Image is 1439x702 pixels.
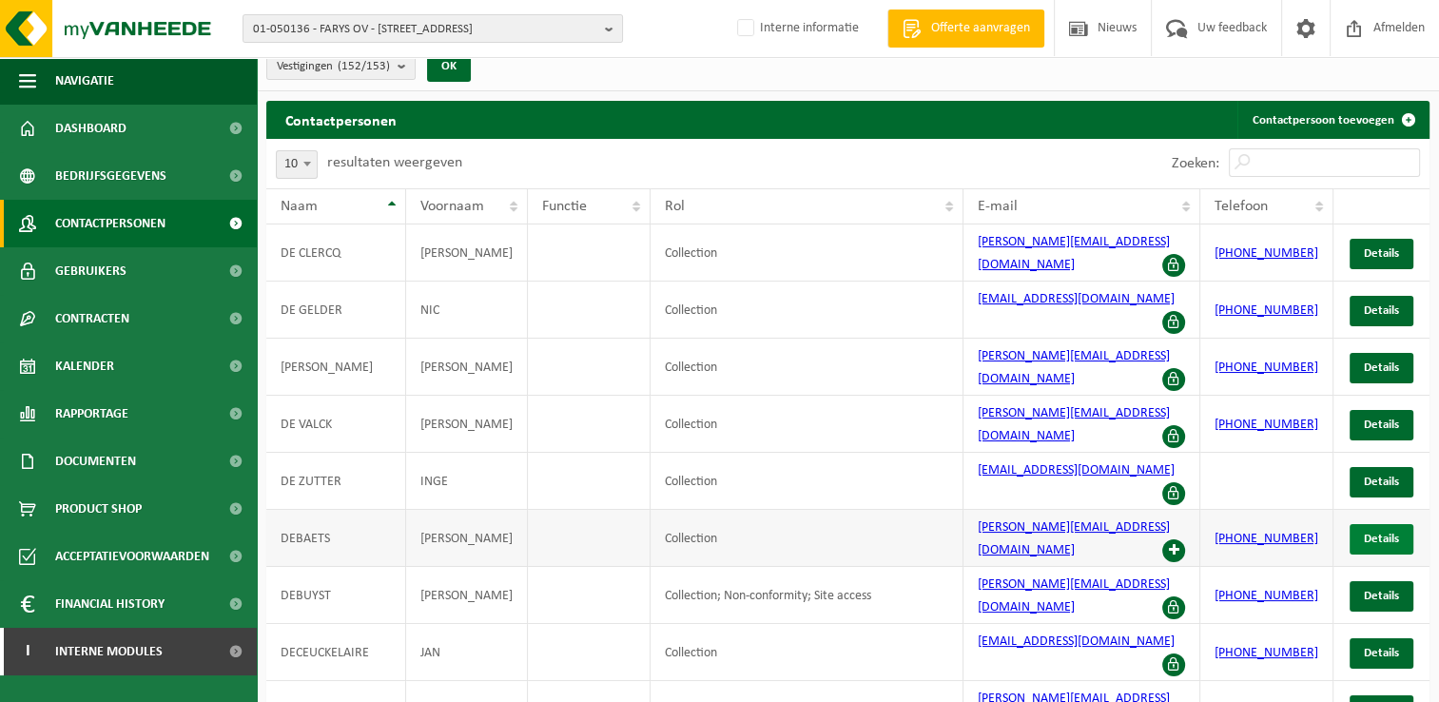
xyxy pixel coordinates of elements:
[1350,581,1413,612] a: Details
[277,151,317,178] span: 10
[1350,410,1413,440] a: Details
[1350,467,1413,497] a: Details
[651,282,963,339] td: Collection
[427,51,471,82] button: OK
[266,282,406,339] td: DE GELDER
[277,52,390,81] span: Vestigingen
[1364,361,1399,374] span: Details
[651,339,963,396] td: Collection
[978,235,1170,272] a: [PERSON_NAME][EMAIL_ADDRESS][DOMAIN_NAME]
[978,349,1170,386] a: [PERSON_NAME][EMAIL_ADDRESS][DOMAIN_NAME]
[1215,589,1318,603] a: [PHONE_NUMBER]
[1215,418,1318,432] a: [PHONE_NUMBER]
[266,453,406,510] td: DE ZUTTER
[978,634,1175,649] a: [EMAIL_ADDRESS][DOMAIN_NAME]
[978,292,1175,306] a: [EMAIL_ADDRESS][DOMAIN_NAME]
[651,510,963,567] td: Collection
[266,51,416,80] button: Vestigingen(152/153)
[55,342,114,390] span: Kalender
[327,155,462,170] label: resultaten weergeven
[19,628,36,675] span: I
[542,199,587,214] span: Functie
[1364,590,1399,602] span: Details
[1215,303,1318,318] a: [PHONE_NUMBER]
[55,533,209,580] span: Acceptatievoorwaarden
[1364,476,1399,488] span: Details
[887,10,1044,48] a: Offerte aanvragen
[338,60,390,72] count: (152/153)
[266,510,406,567] td: DEBAETS
[1350,524,1413,555] a: Details
[266,396,406,453] td: DE VALCK
[1364,419,1399,431] span: Details
[420,199,484,214] span: Voornaam
[55,247,126,295] span: Gebruikers
[55,57,114,105] span: Navigatie
[266,567,406,624] td: DEBUYST
[266,101,416,138] h2: Contactpersonen
[406,567,528,624] td: [PERSON_NAME]
[266,339,406,396] td: [PERSON_NAME]
[55,438,136,485] span: Documenten
[406,510,528,567] td: [PERSON_NAME]
[1364,247,1399,260] span: Details
[978,199,1018,214] span: E-mail
[651,453,963,510] td: Collection
[665,199,685,214] span: Rol
[978,520,1170,557] a: [PERSON_NAME][EMAIL_ADDRESS][DOMAIN_NAME]
[1364,304,1399,317] span: Details
[1215,361,1318,375] a: [PHONE_NUMBER]
[1364,533,1399,545] span: Details
[1350,638,1413,669] a: Details
[733,14,859,43] label: Interne informatie
[1215,199,1268,214] span: Telefoon
[926,19,1035,38] span: Offerte aanvragen
[406,624,528,681] td: JAN
[55,485,142,533] span: Product Shop
[55,628,163,675] span: Interne modules
[1215,532,1318,546] a: [PHONE_NUMBER]
[55,200,165,247] span: Contactpersonen
[253,15,597,44] span: 01-050136 - FARYS OV - [STREET_ADDRESS]
[651,624,963,681] td: Collection
[406,396,528,453] td: [PERSON_NAME]
[55,152,166,200] span: Bedrijfsgegevens
[1237,101,1428,139] a: Contactpersoon toevoegen
[1172,156,1219,171] label: Zoeken:
[1215,246,1318,261] a: [PHONE_NUMBER]
[651,224,963,282] td: Collection
[651,567,963,624] td: Collection; Non-conformity; Site access
[1364,647,1399,659] span: Details
[406,339,528,396] td: [PERSON_NAME]
[266,224,406,282] td: DE CLERCQ
[978,577,1170,614] a: [PERSON_NAME][EMAIL_ADDRESS][DOMAIN_NAME]
[55,580,165,628] span: Financial History
[651,396,963,453] td: Collection
[1350,353,1413,383] a: Details
[276,150,318,179] span: 10
[1215,646,1318,660] a: [PHONE_NUMBER]
[978,406,1170,443] a: [PERSON_NAME][EMAIL_ADDRESS][DOMAIN_NAME]
[55,390,128,438] span: Rapportage
[1350,239,1413,269] a: Details
[978,463,1175,478] a: [EMAIL_ADDRESS][DOMAIN_NAME]
[406,282,528,339] td: NIC
[1350,296,1413,326] a: Details
[55,295,129,342] span: Contracten
[406,224,528,282] td: [PERSON_NAME]
[243,14,623,43] button: 01-050136 - FARYS OV - [STREET_ADDRESS]
[281,199,318,214] span: Naam
[55,105,126,152] span: Dashboard
[406,453,528,510] td: INGE
[266,624,406,681] td: DECEUCKELAIRE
